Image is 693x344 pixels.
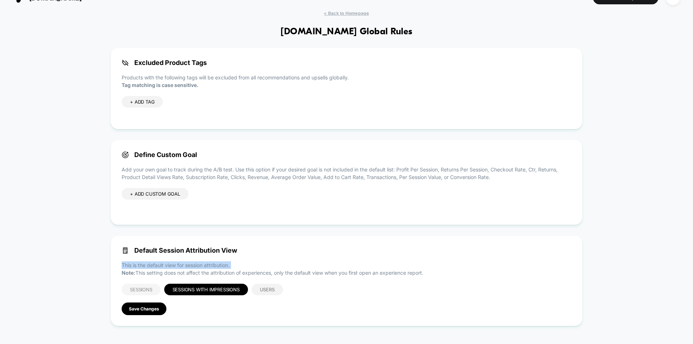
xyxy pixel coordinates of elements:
[324,10,369,16] span: < Back to Homepage
[122,166,571,181] p: Add your own goal to track during the A/B test. Use this option if your desired goal is not inclu...
[260,287,275,292] span: Users
[280,27,412,37] h1: [DOMAIN_NAME] Global Rules
[130,287,152,292] span: Sessions
[122,74,571,89] p: Products with the following tags will be excluded from all recommendations and upsells globally.
[122,270,135,276] strong: Note:
[130,99,154,105] span: + ADD TAG
[122,302,166,315] button: Save Changes
[122,82,199,88] strong: Tag matching is case sensitive.
[173,287,240,292] span: Sessions with Impressions
[122,261,571,276] p: This is the default view for session attribution. This setting does not affect the attribution of...
[122,188,188,200] div: + ADD CUSTOM GOAL
[122,59,571,66] span: Excluded Product Tags
[122,151,571,158] span: Define Custom Goal
[122,247,571,254] span: Default Session Attribution View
